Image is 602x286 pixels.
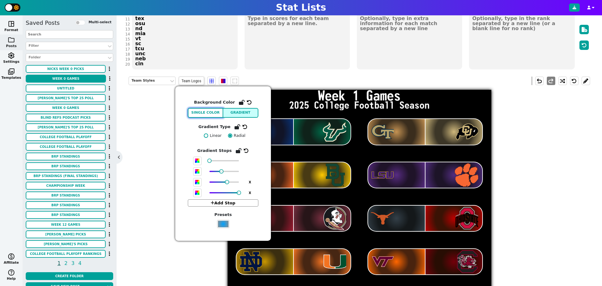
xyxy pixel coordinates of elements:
[125,47,130,52] div: 17
[26,114,106,121] button: Blind Refs Podcast Picks
[26,153,106,160] button: BRP Standings
[188,212,258,217] h5: Presets
[26,230,106,238] button: [PERSON_NAME] Picks
[26,201,106,209] button: BRP Standings
[536,77,543,85] span: undo
[228,100,491,111] h2: 2025 College Football Season
[56,259,61,267] span: 1
[198,124,230,129] h5: Gradient Type
[131,78,166,84] div: Team Styles
[223,108,259,118] button: Gradient
[197,148,232,153] h5: Gradient Stops
[125,37,130,42] div: 15
[8,20,15,28] span: space_dashboard
[8,52,15,59] span: settings
[204,133,208,138] input: Linear
[225,133,246,138] label: Radial
[201,133,221,138] label: Linear
[8,253,15,260] span: monetization_on
[26,75,106,83] button: Week 0 Games
[125,62,130,67] div: 20
[247,179,253,186] button: X
[63,259,68,267] span: 2
[26,143,106,151] button: College Football Playoff
[26,19,60,26] h5: Saved Posts
[26,192,106,199] button: BRP Standings
[26,30,113,39] input: Search
[8,68,15,75] span: photo_library
[26,162,106,170] button: BRP Standings
[132,13,237,69] textarea: Bois usf gt colo aub bay lsu [PERSON_NAME] ala fsu tex osu nd mia vt sc tcu unc neb cin
[125,57,130,62] div: 19
[125,27,130,32] div: 13
[194,100,235,105] h5: Background Color
[8,269,15,276] span: help
[26,250,106,258] button: College Football Playoff Rankings
[77,259,82,267] span: 4
[276,2,326,13] h1: Stat Lists
[188,108,223,118] button: Single Color
[71,259,76,267] span: 3
[26,182,106,190] button: Championship Week
[26,272,113,280] button: Create Folder
[125,42,130,47] div: 16
[26,221,106,229] button: Week 12 Games
[26,123,106,131] button: [PERSON_NAME]'s Top 25 POLL
[228,133,232,138] input: Radial
[535,77,544,85] button: undo
[26,240,106,248] button: [PERSON_NAME]'s Picks
[26,104,106,112] button: Week 0 Games
[88,20,111,25] label: Multi-select
[26,84,106,92] button: Untitled
[26,65,106,73] button: Nicks Week 0 Picks
[125,22,130,27] div: 12
[188,199,258,207] button: Add Stop
[26,172,106,180] button: BRP Standings (Final Standings)
[247,190,253,196] button: X
[125,52,130,57] div: 18
[179,77,204,85] span: Team Logos
[125,17,130,22] div: 11
[26,133,106,141] button: College Football Playoff
[547,77,555,85] span: redo
[26,211,106,219] button: BRP Standings
[228,89,491,103] h1: Week 1 Games
[26,94,106,102] button: [PERSON_NAME]'s Top 25 POLL
[8,36,15,44] span: folder
[125,32,130,37] div: 14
